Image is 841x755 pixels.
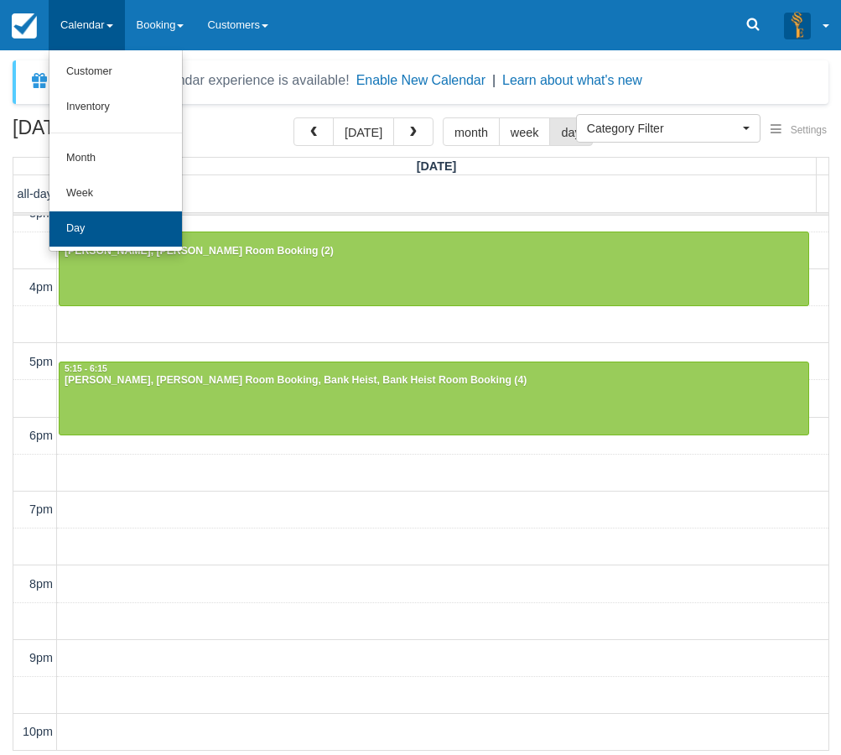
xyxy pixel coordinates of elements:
div: A new Booking Calendar experience is available! [56,70,350,91]
span: 4pm [29,280,53,294]
div: [PERSON_NAME], [PERSON_NAME] Room Booking, Bank Heist, Bank Heist Room Booking (4) [64,374,804,388]
span: all-day [18,187,53,200]
span: 10pm [23,725,53,738]
button: month [443,117,500,146]
a: Month [49,141,182,176]
button: Enable New Calendar [356,72,485,89]
div: [PERSON_NAME], [PERSON_NAME] Room Booking (2) [64,245,804,258]
span: 7pm [29,502,53,516]
button: [DATE] [333,117,394,146]
span: 3pm [29,206,53,220]
span: [DATE] [417,159,457,173]
span: 6pm [29,429,53,442]
a: Customer [49,55,182,90]
span: 5:15 - 6:15 [65,364,107,373]
ul: Calendar [49,50,183,252]
a: Week [49,176,182,211]
button: Settings [761,118,837,143]
a: Learn about what's new [502,73,642,87]
a: 5:15 - 6:15[PERSON_NAME], [PERSON_NAME] Room Booking, Bank Heist, Bank Heist Room Booking (4) [59,362,809,435]
a: Inventory [49,90,182,125]
a: Day [49,211,182,247]
span: Settings [791,124,827,136]
button: day [549,117,592,146]
span: 9pm [29,651,53,664]
span: 5pm [29,355,53,368]
h2: [DATE] [13,117,225,148]
img: A3 [784,12,811,39]
span: Category Filter [587,120,739,137]
span: 8pm [29,577,53,591]
img: checkfront-main-nav-mini-logo.png [12,13,37,39]
button: week [499,117,551,146]
span: | [492,73,496,87]
a: 3:30 - 4:30[PERSON_NAME], [PERSON_NAME] Room Booking (2) [59,232,809,305]
button: Category Filter [576,114,761,143]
